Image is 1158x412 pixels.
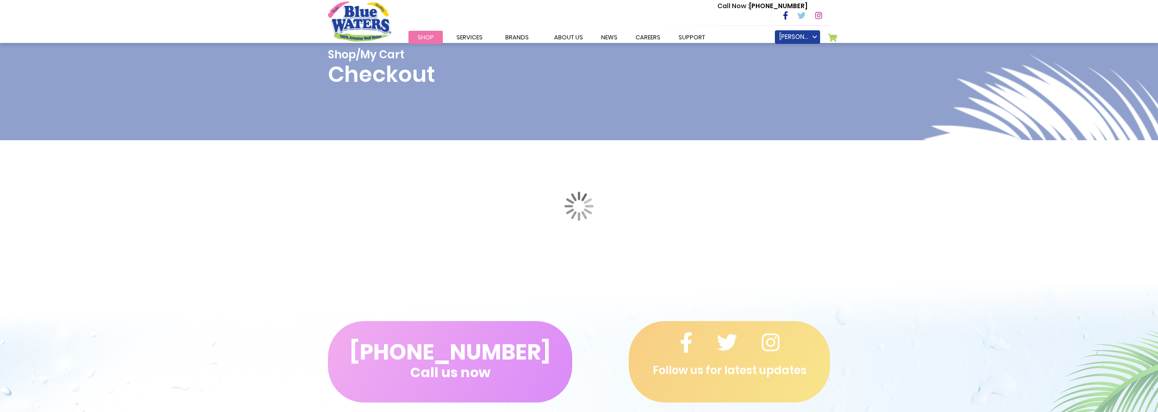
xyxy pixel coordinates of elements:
span: Services [456,33,483,42]
a: Shop [408,31,443,44]
img: Loading... [565,192,593,221]
a: Brands [496,31,538,44]
span: Call Now : [717,1,749,10]
a: Services [447,31,492,44]
span: Shop [418,33,434,42]
a: store logo [328,1,391,41]
a: [PERSON_NAME] [775,30,820,44]
a: about us [545,31,592,44]
a: careers [626,31,669,44]
p: [PHONE_NUMBER] [717,1,807,11]
span: Brands [505,33,529,42]
a: support [669,31,714,44]
a: News [592,31,626,44]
